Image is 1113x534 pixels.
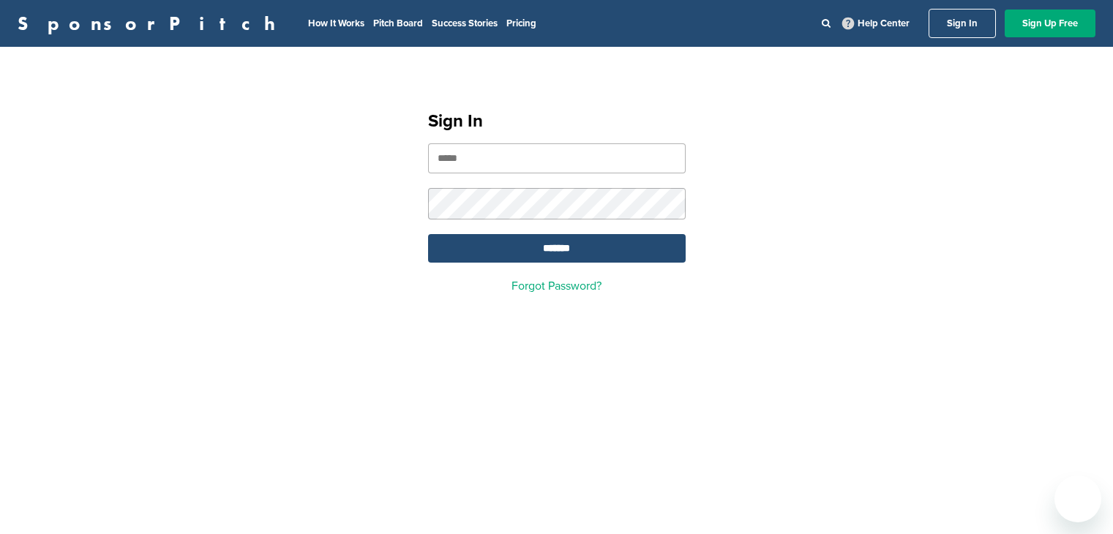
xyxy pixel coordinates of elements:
a: Pricing [506,18,536,29]
a: How It Works [308,18,364,29]
h1: Sign In [428,108,686,135]
a: Forgot Password? [511,279,602,293]
iframe: Button to launch messaging window [1054,475,1101,522]
a: Sign In [929,9,996,38]
a: Pitch Board [373,18,423,29]
a: Help Center [839,15,912,32]
a: Sign Up Free [1005,10,1095,37]
a: SponsorPitch [18,14,285,33]
a: Success Stories [432,18,498,29]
